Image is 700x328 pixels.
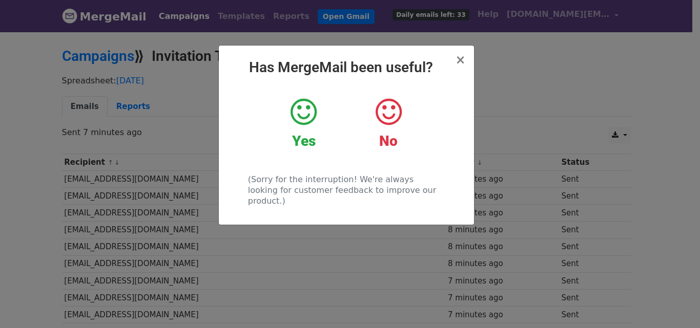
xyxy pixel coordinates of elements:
strong: No [379,133,398,149]
span: × [455,53,465,67]
a: No [354,97,423,150]
button: Close [455,54,465,66]
h2: Has MergeMail been useful? [227,59,466,76]
a: Yes [269,97,338,150]
strong: Yes [292,133,316,149]
p: (Sorry for the interruption! We're always looking for customer feedback to improve our product.) [248,174,444,206]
